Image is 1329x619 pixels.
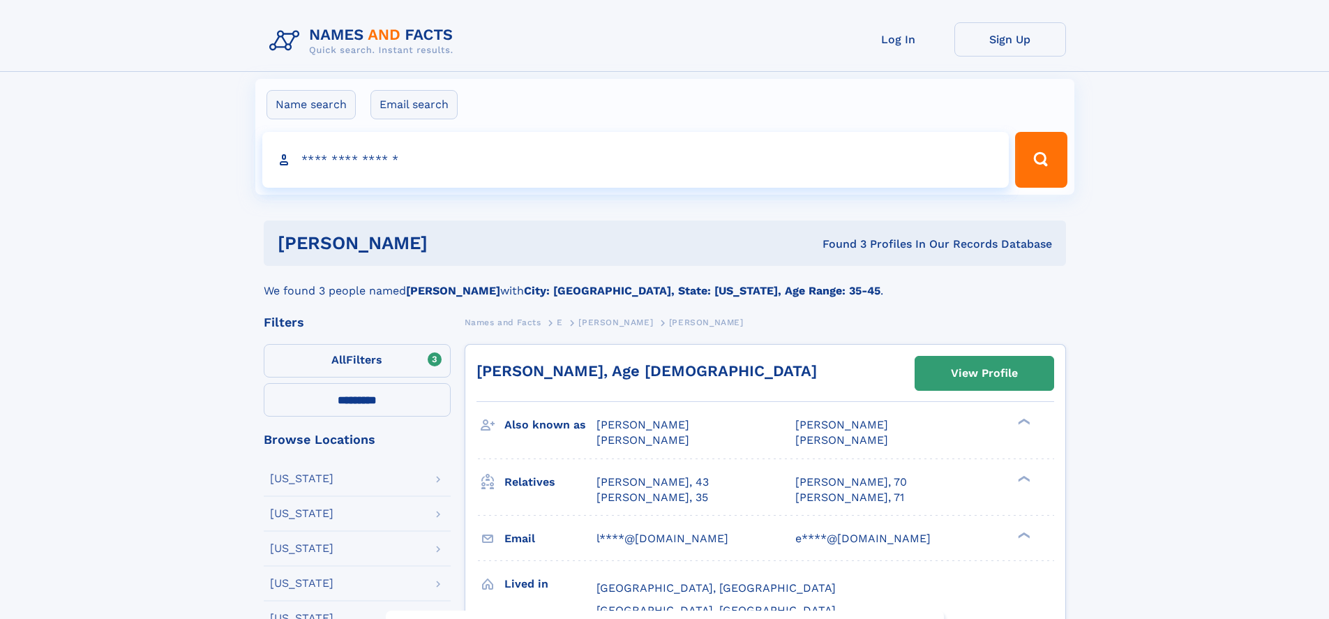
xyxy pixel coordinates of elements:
[266,90,356,119] label: Name search
[270,578,333,589] div: [US_STATE]
[625,237,1052,252] div: Found 3 Profiles In Our Records Database
[1014,417,1031,426] div: ❯
[843,22,954,57] a: Log In
[596,581,836,595] span: [GEOGRAPHIC_DATA], [GEOGRAPHIC_DATA]
[596,418,689,431] span: [PERSON_NAME]
[596,604,836,617] span: [GEOGRAPHIC_DATA], [GEOGRAPHIC_DATA]
[915,357,1053,390] a: View Profile
[504,470,596,494] h3: Relatives
[557,313,563,331] a: E
[504,572,596,596] h3: Lived in
[370,90,458,119] label: Email search
[596,490,708,505] a: [PERSON_NAME], 35
[270,508,333,519] div: [US_STATE]
[795,433,888,447] span: [PERSON_NAME]
[596,433,689,447] span: [PERSON_NAME]
[504,527,596,551] h3: Email
[262,132,1009,188] input: search input
[578,313,653,331] a: [PERSON_NAME]
[795,418,888,431] span: [PERSON_NAME]
[1014,474,1031,483] div: ❯
[264,22,465,60] img: Logo Names and Facts
[264,344,451,378] label: Filters
[264,316,451,329] div: Filters
[951,357,1018,389] div: View Profile
[278,234,625,252] h1: [PERSON_NAME]
[669,318,744,327] span: [PERSON_NAME]
[406,284,500,297] b: [PERSON_NAME]
[1014,530,1031,539] div: ❯
[1015,132,1067,188] button: Search Button
[476,362,817,380] a: [PERSON_NAME], Age [DEMOGRAPHIC_DATA]
[270,473,333,484] div: [US_STATE]
[264,433,451,446] div: Browse Locations
[331,353,346,366] span: All
[524,284,880,297] b: City: [GEOGRAPHIC_DATA], State: [US_STATE], Age Range: 35-45
[465,313,541,331] a: Names and Facts
[795,475,907,490] a: [PERSON_NAME], 70
[596,475,709,490] a: [PERSON_NAME], 43
[954,22,1066,57] a: Sign Up
[795,490,904,505] a: [PERSON_NAME], 71
[504,413,596,437] h3: Also known as
[557,318,563,327] span: E
[264,266,1066,299] div: We found 3 people named with .
[578,318,653,327] span: [PERSON_NAME]
[270,543,333,554] div: [US_STATE]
